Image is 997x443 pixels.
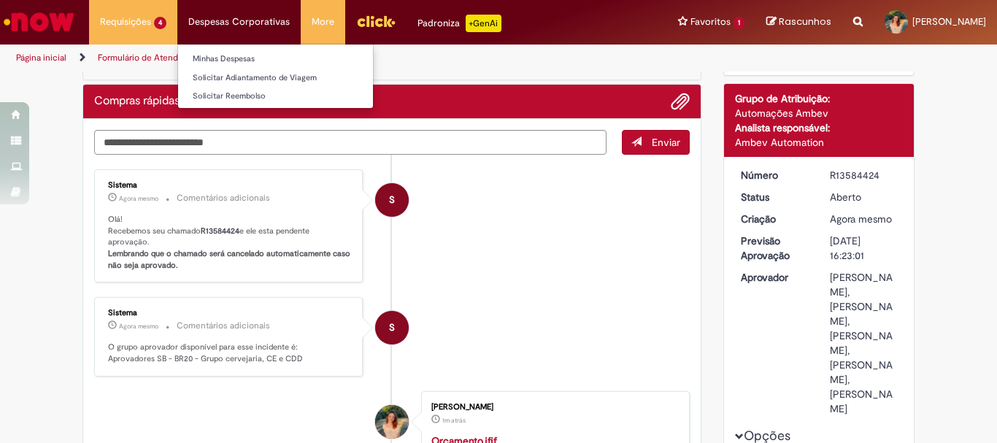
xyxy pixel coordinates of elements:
time: 01/10/2025 09:22:36 [442,416,466,425]
a: Solicitar Adiantamento de Viagem [178,70,373,86]
div: Ambev Automation [735,135,904,150]
span: Agora mesmo [830,212,892,226]
time: 01/10/2025 09:23:01 [830,212,892,226]
a: Página inicial [16,52,66,63]
span: Favoritos [690,15,731,29]
div: Padroniza [417,15,501,32]
a: Formulário de Atendimento [98,52,206,63]
span: More [312,15,334,29]
div: Analista responsável: [735,120,904,135]
span: S [389,182,395,217]
span: Requisições [100,15,151,29]
dt: Aprovador [730,270,820,285]
a: Rascunhos [766,15,831,29]
div: [DATE] 16:23:01 [830,234,898,263]
time: 01/10/2025 09:23:15 [119,194,158,203]
img: click_logo_yellow_360x200.png [356,10,396,32]
div: R13584424 [830,168,898,182]
span: 1m atrás [442,416,466,425]
time: 01/10/2025 09:23:11 [119,322,158,331]
dt: Criação [730,212,820,226]
div: System [375,311,409,344]
p: O grupo aprovador disponível para esse incidente é: Aprovadores SB - BR20 - Grupo cervejaria, CE ... [108,342,351,364]
button: Adicionar anexos [671,92,690,111]
b: Lembrando que o chamado será cancelado automaticamente caso não seja aprovado. [108,248,353,271]
div: Aberto [830,190,898,204]
b: R13584424 [201,226,239,236]
a: Solicitar Reembolso [178,88,373,104]
textarea: Digite sua mensagem aqui... [94,130,607,155]
small: Comentários adicionais [177,192,270,204]
small: Comentários adicionais [177,320,270,332]
div: [PERSON_NAME] [431,403,674,412]
dt: Número [730,168,820,182]
span: Agora mesmo [119,322,158,331]
span: 1 [734,17,744,29]
div: [PERSON_NAME], [PERSON_NAME], [PERSON_NAME], [PERSON_NAME], [PERSON_NAME] [830,270,898,416]
div: 01/10/2025 09:23:01 [830,212,898,226]
div: Automações Ambev [735,106,904,120]
div: System [375,183,409,217]
dt: Previsão Aprovação [730,234,820,263]
div: Sistema [108,309,351,317]
span: Agora mesmo [119,194,158,203]
span: Enviar [652,136,680,149]
div: Natalia Maiara Berwanger [375,405,409,439]
span: [PERSON_NAME] [912,15,986,28]
div: Grupo de Atribuição: [735,91,904,106]
dt: Status [730,190,820,204]
button: Enviar [622,130,690,155]
div: Sistema [108,181,351,190]
h2: Compras rápidas (Speed Buy) Histórico de tíquete [94,95,245,108]
a: Minhas Despesas [178,51,373,67]
span: Rascunhos [779,15,831,28]
span: 4 [154,17,166,29]
p: +GenAi [466,15,501,32]
span: S [389,310,395,345]
img: ServiceNow [1,7,77,36]
ul: Despesas Corporativas [177,44,374,109]
span: Despesas Corporativas [188,15,290,29]
p: Olá! Recebemos seu chamado e ele esta pendente aprovação. [108,214,351,271]
ul: Trilhas de página [11,45,654,72]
